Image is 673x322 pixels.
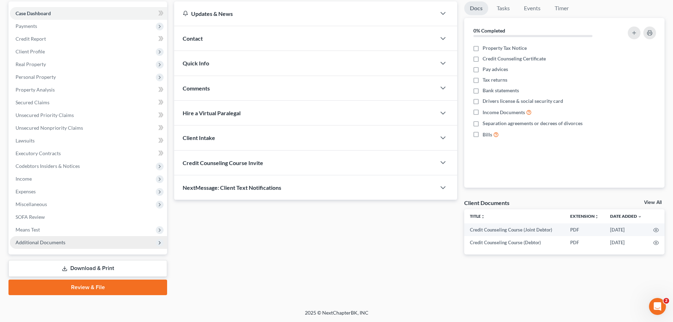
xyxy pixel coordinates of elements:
[16,239,65,245] span: Additional Documents
[483,76,507,83] span: Tax returns
[483,98,563,105] span: Drivers license & social security card
[16,10,51,16] span: Case Dashboard
[565,236,604,249] td: PDF
[565,223,604,236] td: PDF
[183,110,241,116] span: Hire a Virtual Paralegal
[470,213,485,219] a: Titleunfold_more
[16,112,74,118] span: Unsecured Priority Claims
[483,131,492,138] span: Bills
[649,298,666,315] iframe: Intercom live chat
[663,298,669,304] span: 2
[183,134,215,141] span: Client Intake
[10,109,167,122] a: Unsecured Priority Claims
[10,33,167,45] a: Credit Report
[549,1,574,15] a: Timer
[16,48,45,54] span: Client Profile
[464,199,509,206] div: Client Documents
[638,215,642,219] i: expand_more
[16,188,36,194] span: Expenses
[464,223,565,236] td: Credit Counseling Course (Joint Debtor)
[604,223,648,236] td: [DATE]
[16,150,61,156] span: Executory Contracts
[16,227,40,233] span: Means Test
[16,125,83,131] span: Unsecured Nonpriority Claims
[16,176,32,182] span: Income
[16,214,45,220] span: SOFA Review
[491,1,515,15] a: Tasks
[595,215,599,219] i: unfold_more
[483,45,527,52] span: Property Tax Notice
[518,1,546,15] a: Events
[570,213,599,219] a: Extensionunfold_more
[10,211,167,223] a: SOFA Review
[183,10,427,17] div: Updates & News
[10,147,167,160] a: Executory Contracts
[464,236,565,249] td: Credit Counseling Course (Debtor)
[16,23,37,29] span: Payments
[481,215,485,219] i: unfold_more
[183,60,209,66] span: Quick Info
[604,236,648,249] td: [DATE]
[483,55,546,62] span: Credit Counseling Certificate
[464,1,488,15] a: Docs
[10,83,167,96] a: Property Analysis
[10,122,167,134] a: Unsecured Nonpriority Claims
[16,87,55,93] span: Property Analysis
[483,109,525,116] span: Income Documents
[10,7,167,20] a: Case Dashboard
[483,66,508,73] span: Pay advices
[473,28,505,34] strong: 0% Completed
[644,200,662,205] a: View All
[16,99,49,105] span: Secured Claims
[10,134,167,147] a: Lawsuits
[16,61,46,67] span: Real Property
[10,96,167,109] a: Secured Claims
[8,280,167,295] a: Review & File
[483,120,583,127] span: Separation agreements or decrees of divorces
[16,201,47,207] span: Miscellaneous
[8,260,167,277] a: Download & Print
[610,213,642,219] a: Date Added expand_more
[183,35,203,42] span: Contact
[183,85,210,92] span: Comments
[135,309,538,322] div: 2025 © NextChapterBK, INC
[483,87,519,94] span: Bank statements
[16,137,35,144] span: Lawsuits
[183,159,263,166] span: Credit Counseling Course Invite
[16,74,56,80] span: Personal Property
[16,163,80,169] span: Codebtors Insiders & Notices
[183,184,281,191] span: NextMessage: Client Text Notifications
[16,36,46,42] span: Credit Report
